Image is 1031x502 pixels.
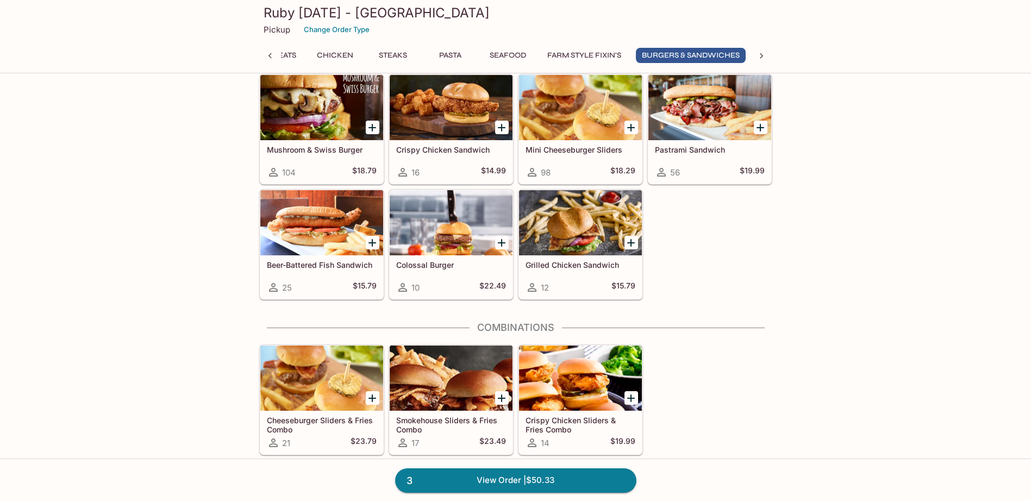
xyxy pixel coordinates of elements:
a: Smokehouse Sliders & Fries Combo17$23.49 [389,345,513,455]
button: Chicken [311,48,360,63]
h5: Pastrami Sandwich [655,145,765,154]
h5: Cheeseburger Sliders & Fries Combo [267,416,377,434]
h5: $19.99 [610,436,635,449]
span: 12 [541,283,549,293]
a: Crispy Chicken Sliders & Fries Combo14$19.99 [518,345,642,455]
div: Grilled Chicken Sandwich [519,190,642,255]
span: 14 [541,438,549,448]
button: Burgers & Sandwiches [636,48,746,63]
button: Add Grilled Chicken Sandwich [624,236,638,249]
a: Beer-Battered Fish Sandwich25$15.79 [260,190,384,299]
div: Smokehouse Sliders & Fries Combo [390,346,513,411]
button: Pasta [426,48,475,63]
h5: Mushroom & Swiss Burger [267,145,377,154]
div: Mini Cheeseburger Sliders [519,75,642,140]
button: Add Pastrami Sandwich [754,121,767,134]
h5: $19.99 [740,166,765,179]
button: Add Colossal Burger [495,236,509,249]
span: 16 [411,167,420,178]
button: Add Cheeseburger Sliders & Fries Combo [366,391,379,405]
h5: Mini Cheeseburger Sliders [526,145,635,154]
a: Mini Cheeseburger Sliders98$18.29 [518,74,642,184]
button: Farm Style Fixin's [541,48,627,63]
div: Cheeseburger Sliders & Fries Combo [260,346,383,411]
h5: Grilled Chicken Sandwich [526,260,635,269]
h5: $14.99 [481,166,506,179]
span: 98 [541,167,551,178]
a: Cheeseburger Sliders & Fries Combo21$23.79 [260,345,384,455]
span: 17 [411,438,419,448]
button: Add Crispy Chicken Sliders & Fries Combo [624,391,638,405]
button: Add Crispy Chicken Sandwich [495,121,509,134]
div: Mushroom & Swiss Burger [260,75,383,140]
a: Pastrami Sandwich56$19.99 [648,74,772,184]
h5: $18.79 [352,166,377,179]
button: Add Mushroom & Swiss Burger [366,121,379,134]
h5: Crispy Chicken Sandwich [396,145,506,154]
div: Crispy Chicken Sandwich [390,75,513,140]
h5: $15.79 [611,281,635,294]
div: Pastrami Sandwich [648,75,771,140]
div: Crispy Chicken Sliders & Fries Combo [519,346,642,411]
h3: Ruby [DATE] - [GEOGRAPHIC_DATA] [264,4,768,21]
button: Change Order Type [299,21,374,38]
span: 3 [400,473,419,488]
a: Colossal Burger10$22.49 [389,190,513,299]
div: Beer-Battered Fish Sandwich [260,190,383,255]
div: Colossal Burger [390,190,513,255]
h4: Combinations [259,322,772,334]
a: Crispy Chicken Sandwich16$14.99 [389,74,513,184]
button: Add Smokehouse Sliders & Fries Combo [495,391,509,405]
span: 10 [411,283,420,293]
button: Seafood [484,48,533,63]
h5: $22.49 [479,281,506,294]
a: Grilled Chicken Sandwich12$15.79 [518,190,642,299]
span: 56 [670,167,680,178]
h5: $23.49 [479,436,506,449]
button: Add Beer-Battered Fish Sandwich [366,236,379,249]
h5: Beer-Battered Fish Sandwich [267,260,377,269]
h5: $18.29 [610,166,635,179]
button: Add Mini Cheeseburger Sliders [624,121,638,134]
button: Steaks [368,48,417,63]
p: Pickup [264,24,290,35]
h5: Smokehouse Sliders & Fries Combo [396,416,506,434]
h5: Colossal Burger [396,260,506,269]
span: 104 [282,167,296,178]
h5: Crispy Chicken Sliders & Fries Combo [526,416,635,434]
h5: $15.79 [353,281,377,294]
h5: $23.79 [351,436,377,449]
span: 25 [282,283,292,293]
a: 3View Order |$50.33 [395,468,636,492]
span: 21 [282,438,290,448]
a: Mushroom & Swiss Burger104$18.79 [260,74,384,184]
